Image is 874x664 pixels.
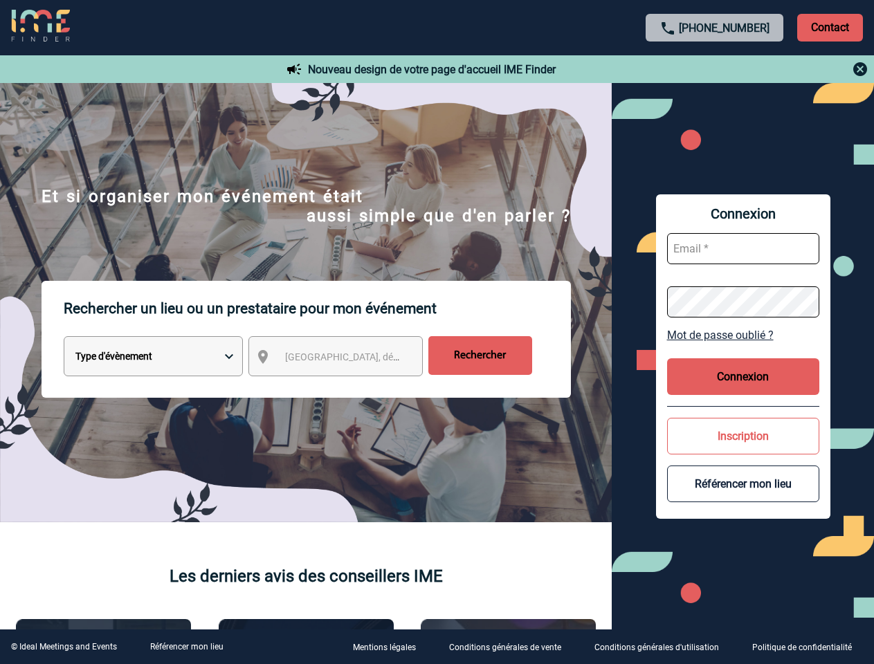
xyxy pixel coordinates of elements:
[667,465,819,502] button: Référencer mon lieu
[741,640,874,654] a: Politique de confidentialité
[659,20,676,37] img: call-24-px.png
[11,642,117,652] div: © Ideal Meetings and Events
[667,205,819,222] span: Connexion
[667,358,819,395] button: Connexion
[438,640,583,654] a: Conditions générales de vente
[752,643,852,653] p: Politique de confidentialité
[583,640,741,654] a: Conditions générales d'utilisation
[64,281,571,336] p: Rechercher un lieu ou un prestataire pour mon événement
[667,233,819,264] input: Email *
[667,329,819,342] a: Mot de passe oublié ?
[667,418,819,454] button: Inscription
[594,643,719,653] p: Conditions générales d'utilisation
[150,642,224,652] a: Référencer mon lieu
[342,640,438,654] a: Mentions légales
[797,14,863,41] p: Contact
[428,336,532,375] input: Rechercher
[679,21,770,35] a: [PHONE_NUMBER]
[353,643,416,653] p: Mentions légales
[449,643,561,653] p: Conditions générales de vente
[285,351,477,362] span: [GEOGRAPHIC_DATA], département, région...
